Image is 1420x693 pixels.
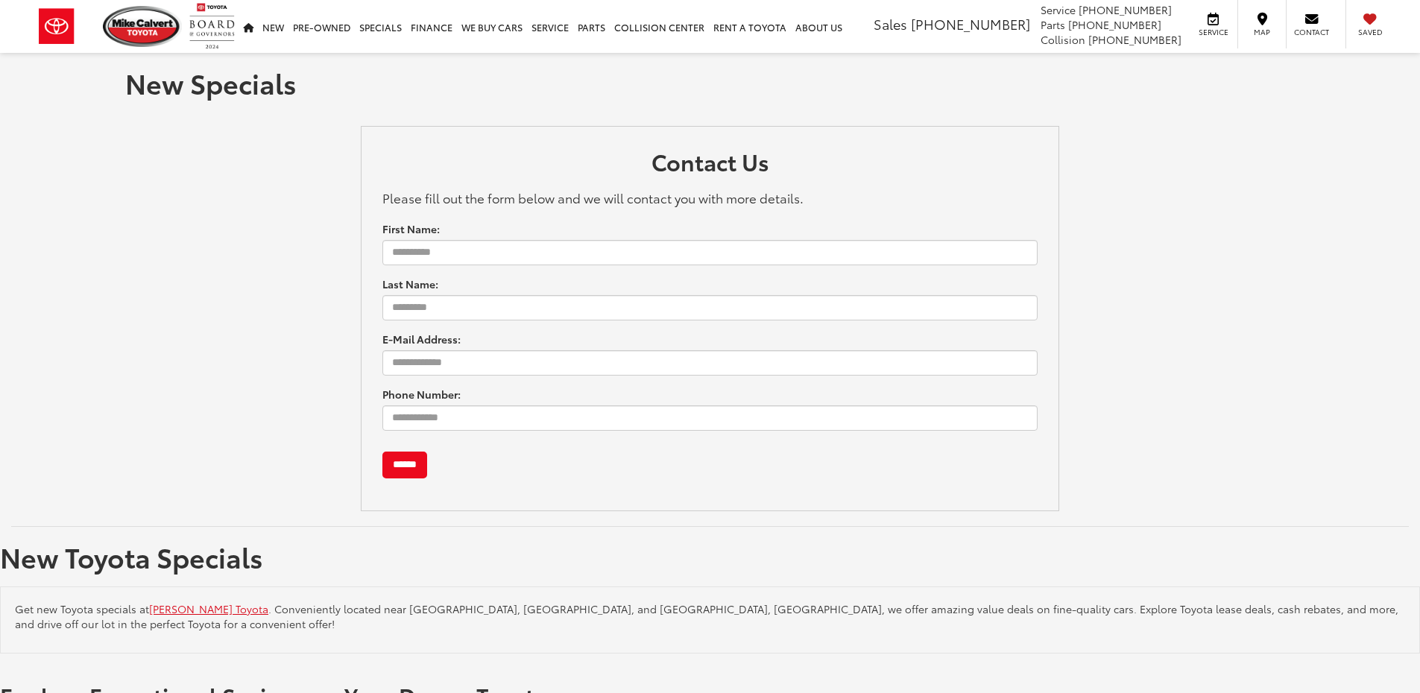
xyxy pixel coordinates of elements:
[1079,2,1172,17] span: [PHONE_NUMBER]
[1088,32,1181,47] span: [PHONE_NUMBER]
[874,14,907,34] span: Sales
[1041,2,1076,17] span: Service
[1068,17,1161,32] span: [PHONE_NUMBER]
[15,601,1405,631] p: Get new Toyota specials at . Conveniently located near [GEOGRAPHIC_DATA], [GEOGRAPHIC_DATA], and ...
[149,601,268,616] a: [PERSON_NAME] Toyota
[382,387,461,402] label: Phone Number:
[1041,17,1065,32] span: Parts
[1294,27,1329,37] span: Contact
[382,276,438,291] label: Last Name:
[382,189,1038,206] p: Please fill out the form below and we will contact you with more details.
[382,332,461,346] label: E-Mail Address:
[1196,27,1230,37] span: Service
[1354,27,1386,37] span: Saved
[125,68,1296,98] h1: New Specials
[1041,32,1085,47] span: Collision
[911,14,1030,34] span: [PHONE_NUMBER]
[1246,27,1278,37] span: Map
[103,6,182,47] img: Mike Calvert Toyota
[382,149,1038,181] h2: Contact Us
[382,221,440,236] label: First Name:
